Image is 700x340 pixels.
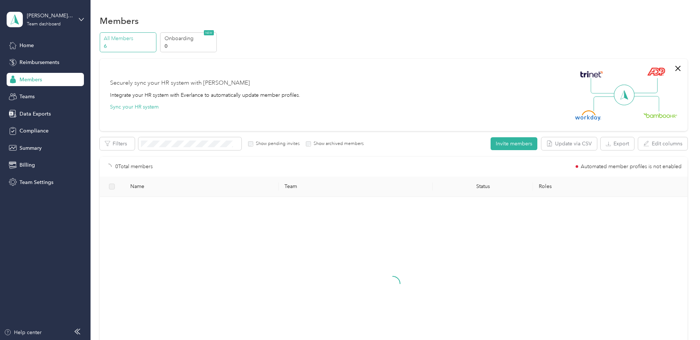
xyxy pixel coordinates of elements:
[601,137,634,150] button: Export
[100,137,135,150] button: Filters
[541,137,597,150] button: Update via CSV
[491,137,537,150] button: Invite members
[4,329,42,336] button: Help center
[204,30,214,35] span: NEW
[659,299,700,340] iframe: Everlance-gr Chat Button Frame
[110,103,159,111] button: Sync your HR system
[20,76,42,84] span: Members
[165,42,215,50] p: 0
[575,110,601,121] img: Workday
[632,78,658,93] img: Line Right Up
[20,110,51,118] span: Data Exports
[100,17,139,25] h1: Members
[110,91,300,99] div: Integrate your HR system with Everlance to automatically update member profiles.
[20,59,59,66] span: Reimbursements
[643,113,677,118] img: BambooHR
[27,22,61,26] div: Team dashboard
[165,35,215,42] p: Onboarding
[591,78,616,94] img: Line Left Up
[20,161,35,169] span: Billing
[104,42,154,50] p: 6
[633,96,659,112] img: Line Right Down
[638,137,687,150] button: Edit columns
[433,177,533,197] th: Status
[253,141,300,147] label: Show pending invites
[20,93,35,100] span: Teams
[115,163,153,171] p: 0 Total members
[279,177,433,197] th: Team
[20,42,34,49] span: Home
[20,178,53,186] span: Team Settings
[533,177,687,197] th: Roles
[647,67,665,76] img: ADP
[581,164,682,169] span: Automated member profiles is not enabled
[124,177,279,197] th: Name
[110,79,250,88] div: Securely sync your HR system with [PERSON_NAME]
[311,141,364,147] label: Show archived members
[20,144,42,152] span: Summary
[27,12,73,20] div: [PERSON_NAME] & Associates
[20,127,49,135] span: Compliance
[579,69,604,79] img: Trinet
[130,183,273,190] span: Name
[593,96,619,111] img: Line Left Down
[104,35,154,42] p: All Members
